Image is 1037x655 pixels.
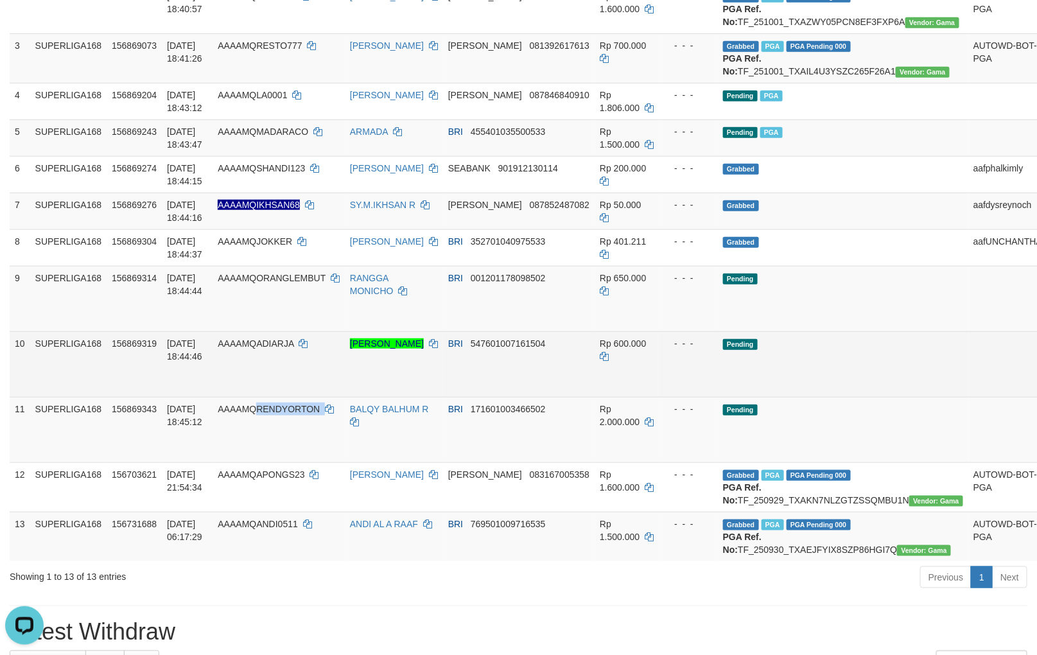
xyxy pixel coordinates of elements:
[600,236,646,247] span: Rp 401.211
[723,237,759,248] span: Grabbed
[723,405,758,415] span: Pending
[218,200,300,210] span: Nama rekening ada tanda titik/strip, harap diedit
[350,469,424,480] a: [PERSON_NAME]
[218,236,292,247] span: AAAAMQJOKKER
[350,404,429,414] a: BALQY BALHUM R
[971,566,993,588] a: 1
[448,127,463,137] span: BRI
[10,266,30,331] td: 9
[30,193,107,229] td: SUPERLIGA168
[112,519,157,529] span: 156731688
[112,90,157,100] span: 156869204
[762,470,784,481] span: Marked by aafchhiseyha
[30,33,107,83] td: SUPERLIGA168
[167,127,202,150] span: [DATE] 18:43:47
[167,90,202,113] span: [DATE] 18:43:12
[723,532,762,555] b: PGA Ref. No:
[30,331,107,397] td: SUPERLIGA168
[218,338,293,349] span: AAAAMQADIARJA
[350,200,415,210] a: SY.M.IKHSAN R
[448,273,463,283] span: BRI
[992,566,1027,588] a: Next
[471,519,546,529] span: Copy 769501009716535 to clipboard
[167,338,202,362] span: [DATE] 18:44:46
[762,41,784,52] span: Marked by aafheankoy
[498,163,558,173] span: Copy 901912130114 to clipboard
[30,83,107,119] td: SUPERLIGA168
[30,462,107,512] td: SUPERLIGA168
[350,40,424,51] a: [PERSON_NAME]
[664,272,713,284] div: - - -
[10,512,30,561] td: 13
[112,163,157,173] span: 156869274
[350,236,424,247] a: [PERSON_NAME]
[762,520,784,530] span: Marked by aafromsomean
[10,119,30,156] td: 5
[664,162,713,175] div: - - -
[167,519,202,542] span: [DATE] 06:17:29
[112,469,157,480] span: 156703621
[897,545,951,556] span: Vendor URL: https://trx31.1velocity.biz
[664,518,713,530] div: - - -
[218,40,302,51] span: AAAAMQRESTO777
[167,163,202,186] span: [DATE] 18:44:15
[218,519,298,529] span: AAAAMQANDI0511
[471,338,546,349] span: Copy 547601007161504 to clipboard
[600,469,640,493] span: Rp 1.600.000
[723,4,762,27] b: PGA Ref. No:
[167,273,202,296] span: [DATE] 18:44:44
[723,91,758,101] span: Pending
[760,91,783,101] span: Marked by aafheankoy
[30,229,107,266] td: SUPERLIGA168
[471,273,546,283] span: Copy 001201178098502 to clipboard
[723,127,758,138] span: Pending
[471,236,546,247] span: Copy 352701040975533 to clipboard
[664,468,713,481] div: - - -
[218,163,305,173] span: AAAAMQSHANDI123
[167,236,202,259] span: [DATE] 18:44:37
[10,565,423,583] div: Showing 1 to 13 of 13 entries
[896,67,950,78] span: Vendor URL: https://trx31.1velocity.biz
[664,403,713,415] div: - - -
[112,200,157,210] span: 156869276
[723,41,759,52] span: Grabbed
[600,200,641,210] span: Rp 50.000
[112,40,157,51] span: 156869073
[723,470,759,481] span: Grabbed
[112,127,157,137] span: 156869243
[723,274,758,284] span: Pending
[10,229,30,266] td: 8
[30,397,107,462] td: SUPERLIGA168
[10,397,30,462] td: 11
[5,5,44,44] button: Open LiveChat chat widget
[10,33,30,83] td: 3
[471,404,546,414] span: Copy 171601003466502 to clipboard
[112,404,157,414] span: 156869343
[167,200,202,223] span: [DATE] 18:44:16
[10,193,30,229] td: 7
[10,156,30,193] td: 6
[10,331,30,397] td: 10
[664,89,713,101] div: - - -
[723,200,759,211] span: Grabbed
[787,41,851,52] span: PGA Pending
[350,90,424,100] a: [PERSON_NAME]
[218,469,304,480] span: AAAAMQAPONGS23
[723,164,759,175] span: Grabbed
[167,404,202,427] span: [DATE] 18:45:12
[448,519,463,529] span: BRI
[530,200,589,210] span: Copy 087852487082 to clipboard
[600,273,646,283] span: Rp 650.000
[112,236,157,247] span: 156869304
[10,462,30,512] td: 12
[350,338,424,349] a: [PERSON_NAME]
[530,90,589,100] span: Copy 087846840910 to clipboard
[218,404,320,414] span: AAAAMQRENDYORTON
[600,338,646,349] span: Rp 600.000
[448,338,463,349] span: BRI
[718,462,968,512] td: TF_250929_TXAKN7NLZGTZSSQMBU1N
[723,482,762,505] b: PGA Ref. No:
[448,90,522,100] span: [PERSON_NAME]
[718,512,968,561] td: TF_250930_TXAEJFYIX8SZP86HGI7Q
[920,566,972,588] a: Previous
